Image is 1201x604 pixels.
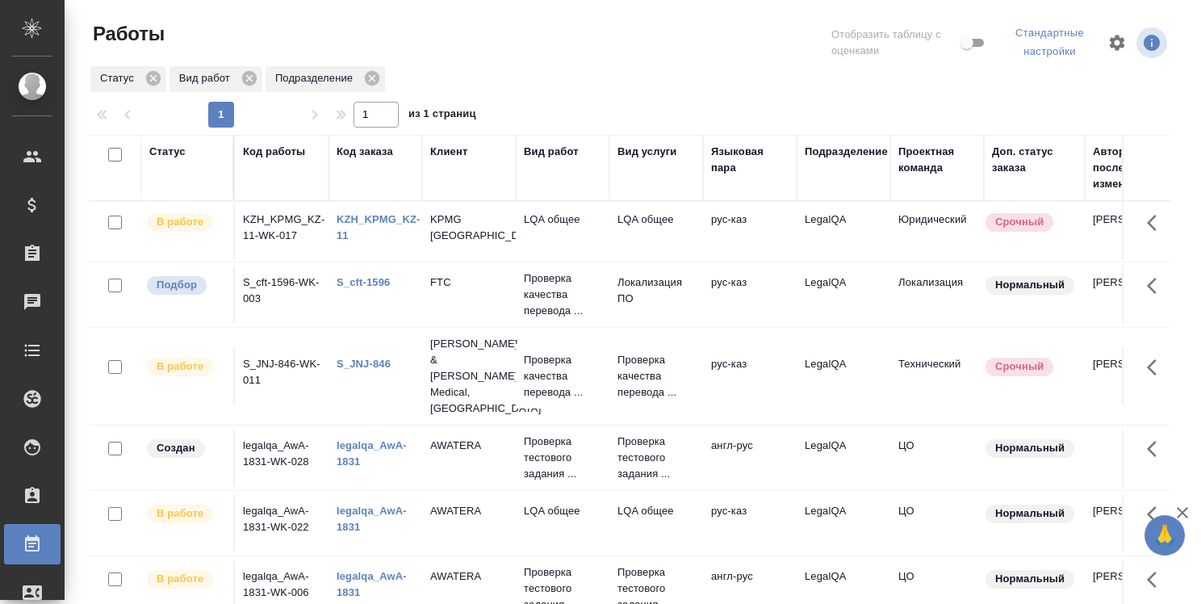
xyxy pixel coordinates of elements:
[992,144,1077,176] div: Доп. статус заказа
[995,359,1044,375] p: Срочный
[524,212,601,228] p: LQA общее
[157,571,203,587] p: В работе
[157,277,197,293] p: Подбор
[711,144,789,176] div: Языковая пара
[1085,495,1178,552] td: [PERSON_NAME]
[337,213,421,241] a: KZH_KPMG_KZ-11
[1093,144,1170,192] div: Автор последнего изменения
[995,440,1065,456] p: Нормальный
[145,503,225,525] div: Исполнитель выполняет работу
[169,66,262,92] div: Вид работ
[617,503,695,519] p: LQA общее
[890,430,984,486] td: ЦО
[430,568,508,585] p: AWATERA
[1137,203,1176,242] button: Здесь прячутся важные кнопки
[617,352,695,401] p: Проверка качества перевода ...
[235,348,328,405] td: S_JNJ-846-WK-011
[995,505,1065,522] p: Нормальный
[617,212,695,228] p: LQA общее
[890,495,984,552] td: ЦО
[235,430,328,486] td: legalqa_AwA-1831-WK-028
[797,348,890,405] td: LegalQA
[797,430,890,486] td: LegalQA
[524,144,579,160] div: Вид работ
[430,275,508,291] p: FTC
[89,21,165,47] span: Работы
[703,495,797,552] td: рус-каз
[524,503,601,519] p: LQA общее
[430,438,508,454] p: AWATERA
[430,336,508,417] p: [PERSON_NAME] & [PERSON_NAME] Medical, [GEOGRAPHIC_DATA]
[995,214,1044,230] p: Срочный
[890,348,984,405] td: Технический
[1085,203,1178,260] td: [PERSON_NAME]
[145,275,225,296] div: Можно подбирать исполнителей
[703,266,797,323] td: рус-каз
[617,434,695,482] p: Проверка тестового задания ...
[235,203,328,260] td: KZH_KPMG_KZ-11-WK-017
[1137,348,1176,387] button: Здесь прячутся важные кнопки
[703,430,797,486] td: англ-рус
[337,505,407,533] a: legalqa_AwA-1831
[703,203,797,260] td: рус-каз
[430,144,467,160] div: Клиент
[524,434,601,482] p: Проверка тестового задания ...
[898,144,976,176] div: Проектная команда
[145,212,225,233] div: Исполнитель выполняет работу
[157,505,203,522] p: В работе
[703,348,797,405] td: рус-каз
[275,70,358,86] p: Подразделение
[617,144,677,160] div: Вид услуги
[797,266,890,323] td: LegalQA
[157,359,203,375] p: В работе
[243,144,305,160] div: Код работы
[1137,560,1176,599] button: Здесь прячутся важные кнопки
[90,66,166,92] div: Статус
[145,438,225,459] div: Заказ еще не согласован с клиентом, искать исполнителей рано
[890,266,984,323] td: Локализация
[430,212,508,244] p: KPMG [GEOGRAPHIC_DATA]
[337,144,393,160] div: Код заказа
[831,27,957,59] span: Отобразить таблицу с оценками
[235,266,328,323] td: S_cft-1596-WK-003
[337,276,390,288] a: S_cft-1596
[145,356,225,378] div: Исполнитель выполняет работу
[1136,27,1170,58] span: Посмотреть информацию
[1137,430,1176,468] button: Здесь прячутся важные кнопки
[617,275,695,307] p: Локализация ПО
[797,203,890,260] td: LegalQA
[337,439,407,468] a: legalqa_AwA-1831
[1137,266,1176,305] button: Здесь прячутся важные кнопки
[100,70,140,86] p: Статус
[408,104,476,128] span: из 1 страниц
[430,503,508,519] p: AWATERA
[524,271,601,319] p: Проверка качества перевода ...
[890,203,984,260] td: Юридический
[805,144,888,160] div: Подразделение
[266,66,385,92] div: Подразделение
[995,571,1065,587] p: Нормальный
[524,352,601,401] p: Проверка качества перевода ...
[797,495,890,552] td: LegalQA
[337,358,391,370] a: S_JNJ-846
[995,277,1065,293] p: Нормальный
[1085,348,1178,405] td: [PERSON_NAME]
[157,214,203,230] p: В работе
[157,440,195,456] p: Создан
[179,70,236,86] p: Вид работ
[145,568,225,590] div: Исполнитель выполняет работу
[235,495,328,552] td: legalqa_AwA-1831-WK-022
[1002,21,1098,65] div: split button
[337,570,407,598] a: legalqa_AwA-1831
[1145,515,1185,556] button: 🙏
[1098,23,1136,62] span: Настроить таблицу
[1085,266,1178,323] td: [PERSON_NAME]
[149,144,186,160] div: Статус
[1151,518,1178,552] span: 🙏
[1137,495,1176,534] button: Здесь прячутся важные кнопки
